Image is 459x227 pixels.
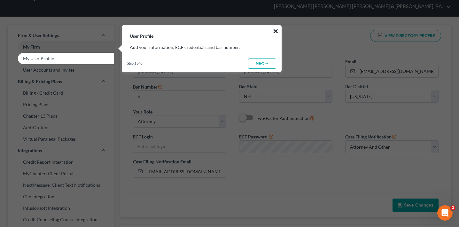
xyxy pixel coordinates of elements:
[8,53,114,64] a: My User Profile
[122,26,281,39] h3: User Profile
[437,205,453,221] iframe: Intercom live chat
[130,44,274,51] p: Add your information, ECF credentials and bar number.
[248,59,276,69] a: Next →
[450,205,455,210] span: 2
[273,26,279,36] button: ×
[127,61,142,66] span: Step 1 of 8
